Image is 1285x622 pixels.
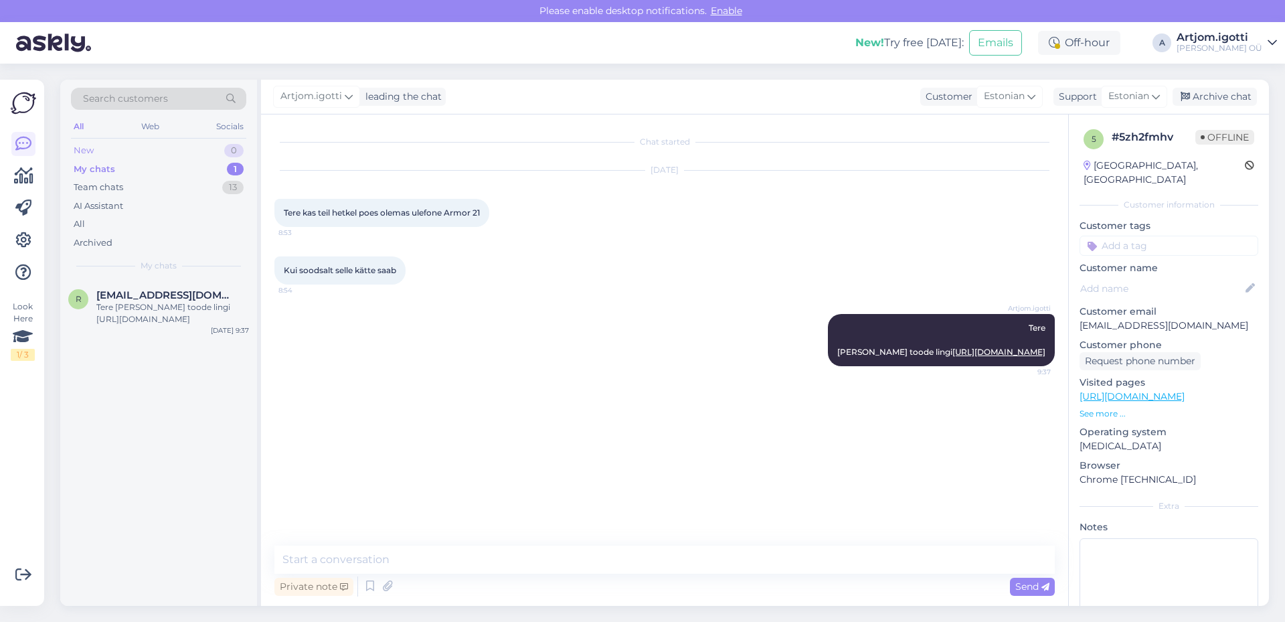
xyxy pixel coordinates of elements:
[1080,473,1258,487] p: Chrome [TECHNICAL_ID]
[984,89,1025,104] span: Estonian
[920,90,972,104] div: Customer
[224,144,244,157] div: 0
[1177,32,1277,54] a: Artjom.igotti[PERSON_NAME] OÜ
[74,200,123,213] div: AI Assistant
[360,90,442,104] div: leading the chat
[139,118,162,135] div: Web
[11,349,35,361] div: 1 / 3
[855,35,964,51] div: Try free [DATE]:
[274,578,353,596] div: Private note
[96,301,249,325] div: Tere [PERSON_NAME] toode lingi [URL][DOMAIN_NAME]
[855,36,884,49] b: New!
[1038,31,1120,55] div: Off-hour
[1108,89,1149,104] span: Estonian
[1080,219,1258,233] p: Customer tags
[1080,261,1258,275] p: Customer name
[1001,367,1051,377] span: 9:37
[74,181,123,194] div: Team chats
[71,118,86,135] div: All
[227,163,244,176] div: 1
[1080,319,1258,333] p: [EMAIL_ADDRESS][DOMAIN_NAME]
[278,228,329,238] span: 8:53
[1080,425,1258,439] p: Operating system
[74,236,112,250] div: Archived
[1177,43,1262,54] div: [PERSON_NAME] OÜ
[96,289,236,301] span: raivo321111@gmail.com
[1080,408,1258,420] p: See more ...
[1080,500,1258,512] div: Extra
[1080,236,1258,256] input: Add a tag
[952,347,1045,357] a: [URL][DOMAIN_NAME]
[222,181,244,194] div: 13
[969,30,1022,56] button: Emails
[141,260,177,272] span: My chats
[1080,281,1243,296] input: Add name
[284,208,480,218] span: Tere kas teil hetkel poes olemas ulefone Armor 21
[1001,303,1051,313] span: Artjom.igotti
[1080,352,1201,370] div: Request phone number
[1084,159,1245,187] div: [GEOGRAPHIC_DATA], [GEOGRAPHIC_DATA]
[1173,88,1257,106] div: Archive chat
[11,90,36,116] img: Askly Logo
[74,218,85,231] div: All
[211,325,249,335] div: [DATE] 9:37
[1080,390,1185,402] a: [URL][DOMAIN_NAME]
[1080,520,1258,534] p: Notes
[1080,439,1258,453] p: [MEDICAL_DATA]
[74,163,115,176] div: My chats
[74,144,94,157] div: New
[1092,134,1096,144] span: 5
[1080,459,1258,473] p: Browser
[1053,90,1097,104] div: Support
[213,118,246,135] div: Socials
[1177,32,1262,43] div: Artjom.igotti
[11,301,35,361] div: Look Here
[1080,305,1258,319] p: Customer email
[1112,129,1195,145] div: # 5zh2fmhv
[1152,33,1171,52] div: A
[1195,130,1254,145] span: Offline
[1080,376,1258,390] p: Visited pages
[1080,338,1258,352] p: Customer phone
[707,5,746,17] span: Enable
[1080,199,1258,211] div: Customer information
[76,294,82,304] span: r
[280,89,342,104] span: Artjom.igotti
[284,265,396,275] span: Kui soodsalt selle kätte saab
[1015,580,1049,593] span: Send
[274,164,1055,176] div: [DATE]
[278,285,329,295] span: 8:54
[274,136,1055,148] div: Chat started
[83,92,168,106] span: Search customers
